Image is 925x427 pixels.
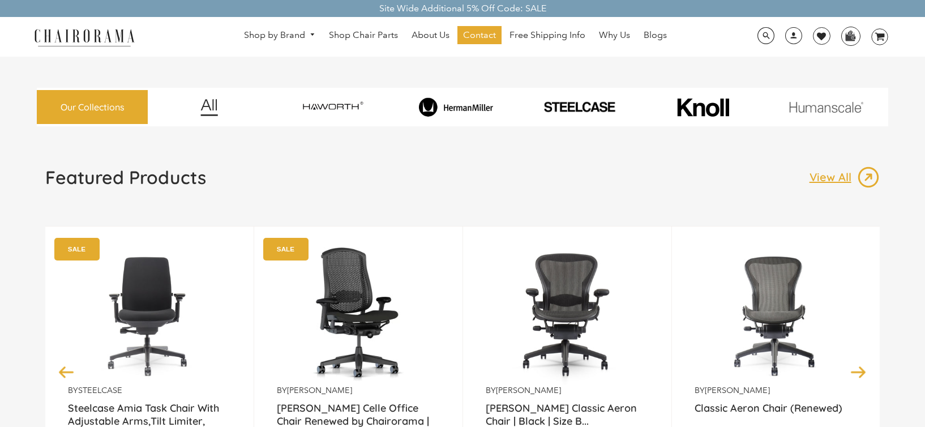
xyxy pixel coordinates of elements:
a: Herman Miller Classic Aeron Chair | Black | Size B (Renewed) - chairorama Herman Miller Classic A... [486,244,649,385]
img: chairorama [28,27,141,47]
a: Shop by Brand [238,27,321,44]
a: Free Shipping Info [504,26,591,44]
text: SALE [68,245,85,253]
a: Classic Aeron Chair (Renewed) - chairorama Classic Aeron Chair (Renewed) - chairorama [695,244,858,385]
a: View All [810,166,880,189]
p: by [68,385,231,396]
a: Steelcase [78,385,122,395]
img: image_10_1.png [652,97,754,118]
a: Why Us [593,26,636,44]
a: [PERSON_NAME] [705,385,770,395]
img: image_12.png [178,99,241,116]
span: Blogs [644,29,667,41]
h1: Featured Products [45,166,206,189]
span: Why Us [599,29,630,41]
img: Herman Miller Celle Office Chair Renewed by Chairorama | Grey - chairorama [277,244,440,385]
img: WhatsApp_Image_2024-07-12_at_16.23.01.webp [842,27,859,44]
button: Previous [57,362,76,382]
span: About Us [412,29,449,41]
p: by [277,385,440,396]
a: [PERSON_NAME] [287,385,352,395]
a: Featured Products [45,166,206,198]
a: Amia Chair by chairorama.com Renewed Amia Chair chairorama.com [68,244,231,385]
a: Contact [457,26,502,44]
a: About Us [406,26,455,44]
a: Blogs [638,26,673,44]
span: Contact [463,29,496,41]
p: by [695,385,858,396]
img: Classic Aeron Chair (Renewed) - chairorama [695,244,858,385]
img: image_8_173eb7e0-7579-41b4-bc8e-4ba0b8ba93e8.png [396,97,515,116]
span: Free Shipping Info [509,29,585,41]
text: SALE [277,245,294,253]
img: image_11.png [766,101,885,112]
p: View All [810,170,857,185]
img: image_13.png [857,166,880,189]
img: Amia Chair by chairorama.com [68,244,231,385]
p: by [486,385,649,396]
a: Herman Miller Celle Office Chair Renewed by Chairorama | Grey - chairorama Herman Miller Celle Of... [277,244,440,385]
a: [PERSON_NAME] [496,385,561,395]
a: Our Collections [37,90,147,125]
img: Herman Miller Classic Aeron Chair | Black | Size B (Renewed) - chairorama [486,244,649,385]
img: PHOTO-2024-07-09-00-53-10-removebg-preview.png [520,100,639,114]
span: Shop Chair Parts [329,29,398,41]
nav: DesktopNavigation [189,26,722,47]
button: Next [849,362,868,382]
img: image_7_14f0750b-d084-457f-979a-a1ab9f6582c4.png [273,94,392,120]
a: Shop Chair Parts [323,26,404,44]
